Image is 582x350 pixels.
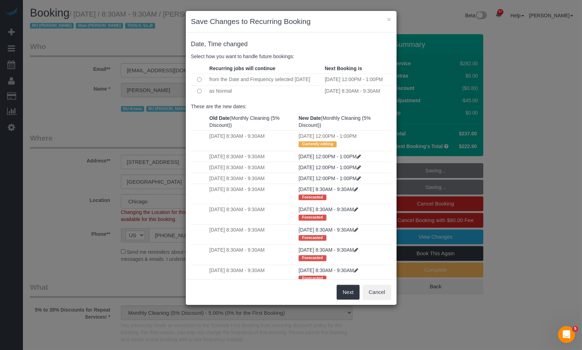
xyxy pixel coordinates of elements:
[208,85,323,97] td: as Normal
[208,162,297,173] td: [DATE] 8:30AM - 9:30AM
[208,173,297,184] td: [DATE] 8:30AM - 9:30AM
[297,131,391,151] td: [DATE] 12:00PM - 1:00PM
[572,326,578,332] span: 5
[208,224,297,244] td: [DATE] 8:30AM - 9:30AM
[299,154,361,159] a: [DATE] 12:00PM - 1:00PM
[323,74,391,85] td: [DATE] 12:00PM - 1:00PM
[209,66,275,71] strong: Recurring jobs will continue
[297,113,391,131] th: (Monthly Cleaning (5% Discount))
[325,66,362,71] strong: Next Booking is
[191,16,391,27] h3: Save Changes to Recurring Booking
[299,235,326,241] span: Forecasted
[299,247,358,253] a: [DATE] 8:30AM - 9:30AM
[191,53,391,60] p: Select how you want to handle future bookings:
[299,141,337,147] span: Currently editing
[208,245,297,265] td: [DATE] 8:30AM - 9:30AM
[299,186,358,192] a: [DATE] 8:30AM - 9:30AM
[208,265,297,285] td: [DATE] 8:30AM - 9:30AM
[337,285,360,300] button: Next
[191,103,391,110] p: These are the new dates:
[191,41,222,48] span: Date, Time
[208,184,297,204] td: [DATE] 8:30AM - 9:30AM
[208,74,323,85] td: from the Date and Frequency selected [DATE]
[387,16,391,23] button: ×
[299,215,326,220] span: Forecasted
[208,131,297,151] td: [DATE] 8:30AM - 9:30AM
[191,41,391,48] h4: changed
[299,176,361,181] a: [DATE] 12:00PM - 1:00PM
[299,165,361,170] a: [DATE] 12:00PM - 1:00PM
[208,113,297,131] th: (Monthly Cleaning (5% Discount))
[299,207,358,212] a: [DATE] 8:30AM - 9:30AM
[299,195,326,200] span: Forecasted
[299,255,326,261] span: Forecasted
[299,268,358,273] a: [DATE] 8:30AM - 9:30AM
[299,276,326,281] span: Forecasted
[323,85,391,97] td: [DATE] 8:30AM - 9:30AM
[363,285,391,300] button: Cancel
[299,227,358,233] a: [DATE] 8:30AM - 9:30AM
[208,204,297,224] td: [DATE] 8:30AM - 9:30AM
[208,151,297,162] td: [DATE] 8:30AM - 9:30AM
[209,115,230,121] strong: Old Date
[299,115,321,121] strong: New Date
[558,326,575,343] iframe: Intercom live chat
